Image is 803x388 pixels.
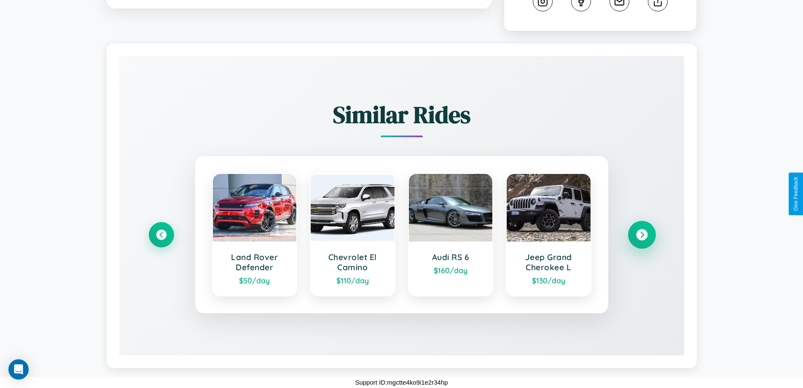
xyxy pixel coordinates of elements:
[310,173,395,296] a: Chevrolet El Camino$110/day
[221,252,288,272] h3: Land Rover Defender
[149,98,655,131] h2: Similar Rides
[319,252,386,272] h3: Chevrolet El Camino
[793,177,799,211] div: Give Feedback
[515,276,582,285] div: $ 130 /day
[417,266,484,275] div: $ 160 /day
[319,276,386,285] div: $ 110 /day
[221,276,288,285] div: $ 50 /day
[408,173,494,296] a: Audi RS 6$160/day
[506,173,591,296] a: Jeep Grand Cherokee L$130/day
[355,377,448,388] p: Support ID: mgctte4ko9i1e2r34hp
[417,252,484,262] h3: Audi RS 6
[8,359,29,380] div: Open Intercom Messenger
[212,173,298,296] a: Land Rover Defender$50/day
[515,252,582,272] h3: Jeep Grand Cherokee L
